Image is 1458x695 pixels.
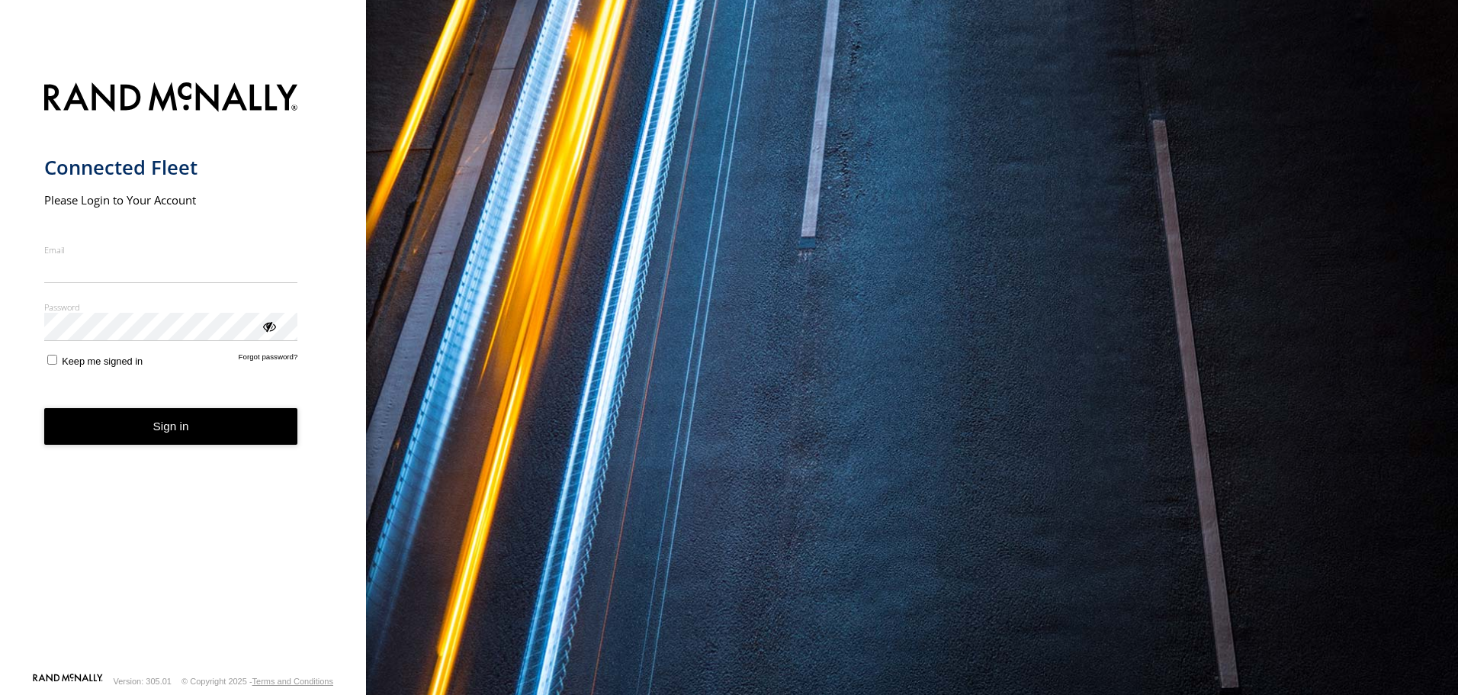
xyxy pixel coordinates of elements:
[239,352,298,367] a: Forgot password?
[44,192,298,208] h2: Please Login to Your Account
[44,73,323,672] form: main
[44,79,298,118] img: Rand McNally
[44,408,298,446] button: Sign in
[47,355,57,365] input: Keep me signed in
[62,356,143,367] span: Keep me signed in
[44,301,298,313] label: Password
[44,244,298,256] label: Email
[181,677,333,686] div: © Copyright 2025 -
[252,677,333,686] a: Terms and Conditions
[261,318,276,333] div: ViewPassword
[33,674,103,689] a: Visit our Website
[44,155,298,180] h1: Connected Fleet
[114,677,172,686] div: Version: 305.01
